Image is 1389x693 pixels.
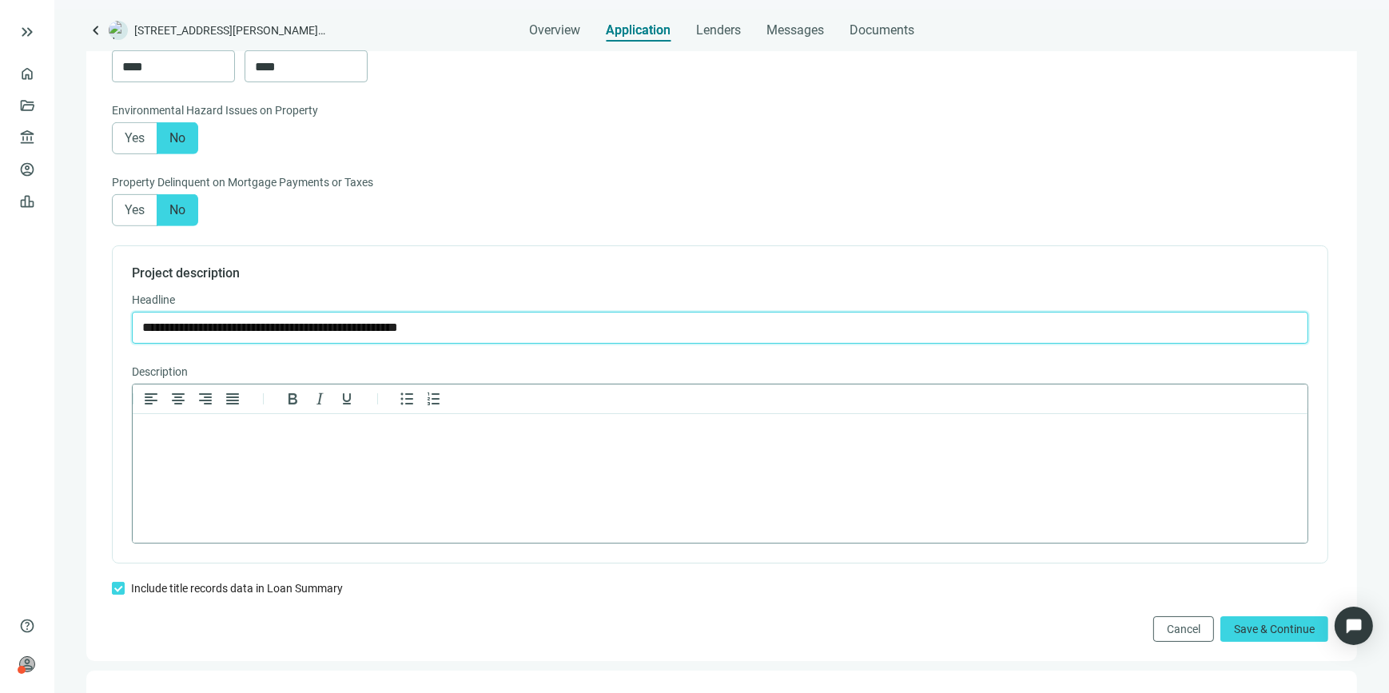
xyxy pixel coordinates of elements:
span: Yes [125,130,145,145]
span: Documents [850,22,914,38]
iframe: Rich Text Area [133,414,1307,543]
span: Yes [125,202,145,217]
button: Cancel [1153,616,1214,642]
span: help [19,618,35,634]
span: [STREET_ADDRESS][PERSON_NAME][PERSON_NAME] [134,22,326,38]
span: Messages [766,22,824,38]
h4: Project description [132,265,1308,281]
span: Headline [132,291,175,309]
button: Save & Continue [1220,616,1328,642]
button: Numbered list [420,389,448,408]
span: Save & Continue [1234,623,1315,635]
button: Bold [279,389,306,408]
span: person [19,656,35,672]
button: Align center [165,389,192,408]
button: Underline [333,389,360,408]
span: Overview [529,22,580,38]
button: Italic [306,389,333,408]
button: Align left [137,389,165,408]
img: deal-logo [109,21,128,40]
div: Open Intercom Messenger [1335,607,1373,645]
button: Bullet list [393,389,420,408]
button: keyboard_double_arrow_right [18,22,37,42]
a: keyboard_arrow_left [86,21,105,40]
label: Include title records data in Loan Summary [131,579,353,597]
span: Property Delinquent on Mortgage Payments or Taxes [112,173,373,191]
span: Lenders [696,22,741,38]
span: Description [132,363,188,380]
span: Environmental Hazard Issues on Property [112,102,318,119]
button: Justify [219,389,246,408]
span: No [169,130,185,145]
span: No [169,202,185,217]
span: account_balance [19,129,30,145]
span: Cancel [1167,623,1200,635]
button: Align right [192,389,219,408]
span: Application [606,22,671,38]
